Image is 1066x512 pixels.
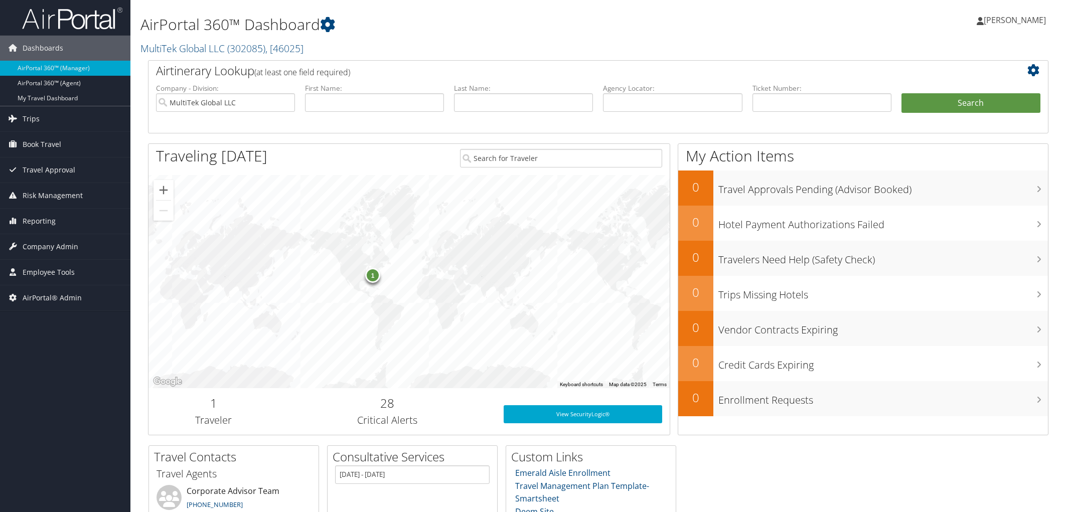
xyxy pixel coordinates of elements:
span: Trips [23,106,40,131]
span: (at least one field required) [254,67,350,78]
a: 0Travel Approvals Pending (Advisor Booked) [678,170,1048,206]
h2: Airtinerary Lookup [156,62,966,79]
label: Company - Division: [156,83,295,93]
h3: Travel Approvals Pending (Advisor Booked) [718,178,1048,197]
span: Reporting [23,209,56,234]
a: Travel Management Plan Template- Smartsheet [515,480,649,504]
h2: 1 [156,395,271,412]
span: , [ 46025 ] [265,42,303,55]
a: 0Enrollment Requests [678,381,1048,416]
h3: Travel Agents [157,467,311,481]
img: airportal-logo.png [22,7,122,30]
h2: 0 [678,284,713,301]
h3: Trips Missing Hotels [718,283,1048,302]
div: 1 [365,268,380,283]
span: Risk Management [23,183,83,208]
label: Ticket Number: [752,83,891,93]
h1: Traveling [DATE] [156,145,267,166]
a: 0Trips Missing Hotels [678,276,1048,311]
h3: Critical Alerts [286,413,489,427]
h1: My Action Items [678,145,1048,166]
h2: Consultative Services [333,448,497,465]
a: 0Vendor Contracts Expiring [678,311,1048,346]
h2: 0 [678,389,713,406]
button: Zoom in [154,180,174,200]
label: First Name: [305,83,444,93]
a: [PHONE_NUMBER] [187,500,243,509]
h2: Travel Contacts [154,448,319,465]
label: Last Name: [454,83,593,93]
img: Google [151,375,184,388]
h3: Hotel Payment Authorizations Failed [718,213,1048,232]
h2: 0 [678,249,713,266]
a: 0Hotel Payment Authorizations Failed [678,206,1048,241]
a: MultiTek Global LLC [140,42,303,55]
a: 0Credit Cards Expiring [678,346,1048,381]
h2: 28 [286,395,489,412]
button: Zoom out [154,201,174,221]
span: Dashboards [23,36,63,61]
a: View SecurityLogic® [504,405,662,423]
h3: Vendor Contracts Expiring [718,318,1048,337]
span: Travel Approval [23,157,75,183]
h2: 0 [678,214,713,231]
button: Search [901,93,1040,113]
span: [PERSON_NAME] [984,15,1046,26]
a: Emerald Aisle Enrollment [515,467,611,478]
h2: 0 [678,179,713,196]
span: Employee Tools [23,260,75,285]
a: 0Travelers Need Help (Safety Check) [678,241,1048,276]
span: ( 302085 ) [227,42,265,55]
span: Book Travel [23,132,61,157]
a: Open this area in Google Maps (opens a new window) [151,375,184,388]
span: AirPortal® Admin [23,285,82,310]
h2: 0 [678,319,713,336]
h3: Credit Cards Expiring [718,353,1048,372]
a: Terms (opens in new tab) [653,382,667,387]
button: Keyboard shortcuts [560,381,603,388]
h3: Traveler [156,413,271,427]
span: Map data ©2025 [609,382,647,387]
input: Search for Traveler [460,149,662,167]
span: Company Admin [23,234,78,259]
a: [PERSON_NAME] [977,5,1056,35]
h2: 0 [678,354,713,371]
h3: Travelers Need Help (Safety Check) [718,248,1048,267]
h2: Custom Links [511,448,676,465]
label: Agency Locator: [603,83,742,93]
h1: AirPortal 360™ Dashboard [140,14,751,35]
h3: Enrollment Requests [718,388,1048,407]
